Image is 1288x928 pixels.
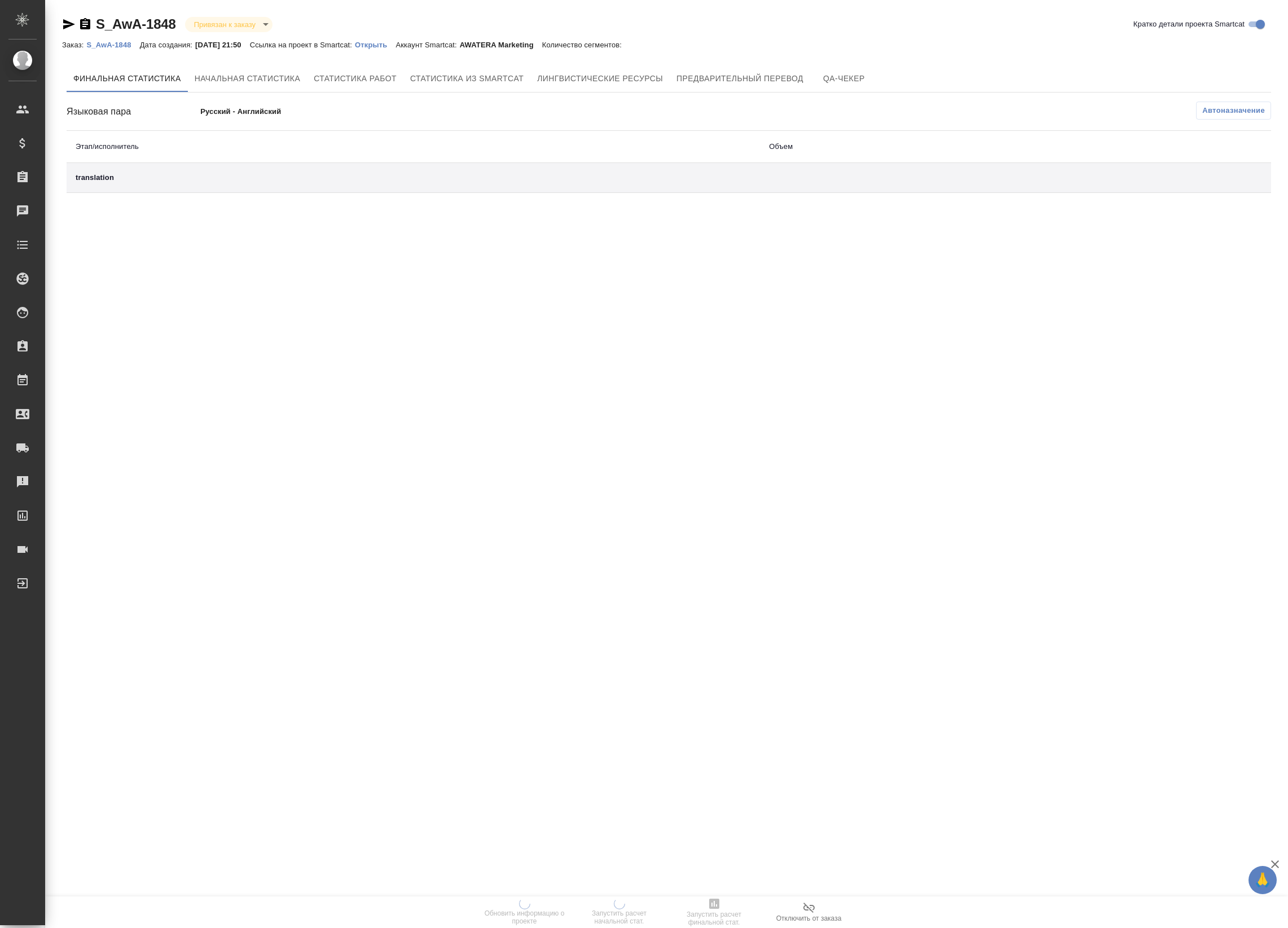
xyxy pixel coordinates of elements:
[67,131,760,163] th: Этап/исполнитель
[817,72,871,86] span: QA-чекер
[1202,105,1265,116] span: Автоназначение
[67,105,200,118] div: Языковая пара
[200,106,468,117] p: Русский - Английский
[542,41,625,49] p: Количество сегментов:
[195,41,250,49] p: [DATE] 21:50
[62,17,76,31] button: Скопировать ссылку для ЯМессенджера
[1196,102,1271,120] button: Автоназначение
[460,41,542,49] p: AWATERA Marketing
[410,72,524,86] span: Статистика из Smartcat
[191,20,259,29] button: Привязан к заказу
[140,41,195,49] p: Дата создания:
[1249,866,1277,894] button: 🙏
[1253,868,1272,892] span: 🙏
[185,17,272,32] div: Привязан к заказу
[195,72,301,86] span: Начальная статистика
[96,16,176,32] a: S_AwA-1848
[78,17,92,31] button: Скопировать ссылку
[62,41,86,49] p: Заказ:
[73,72,181,86] span: Финальная статистика
[355,39,395,49] a: Открыть
[537,72,663,86] span: Лингвистические ресурсы
[76,172,751,183] div: translation
[1133,19,1245,30] span: Кратко детали проекта Smartcat
[395,41,459,49] p: Аккаунт Smartcat:
[676,72,803,86] span: Предварительный перевод
[250,41,355,49] p: Ссылка на проект в Smartcat:
[314,72,397,86] span: Статистика работ
[86,39,139,49] a: S_AwA-1848
[760,131,1117,163] th: Объем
